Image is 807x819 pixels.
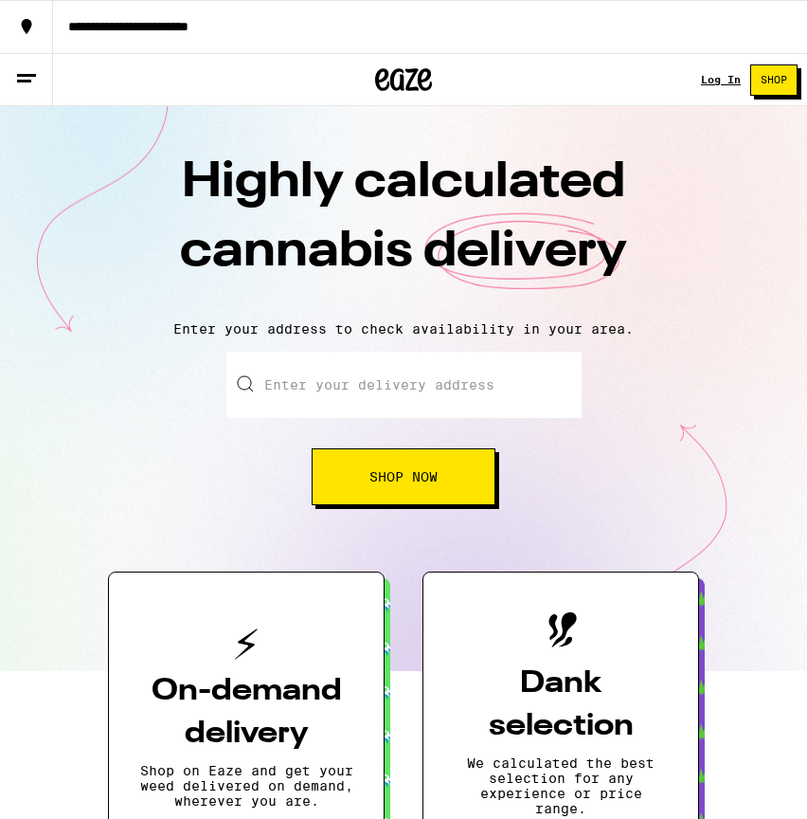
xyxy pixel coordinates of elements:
p: Enter your address to check availability in your area. [19,321,788,337]
span: Shop [761,75,787,85]
h3: On-demand delivery [139,670,353,755]
p: We calculated the best selection for any experience or price range. [454,755,668,816]
div: Log In [701,74,741,85]
h1: Highly calculated cannabis delivery [72,149,735,306]
p: Shop on Eaze and get your weed delivered on demand, wherever you are. [139,763,353,809]
h3: Dank selection [454,663,668,748]
span: Shop Now [369,470,438,483]
button: Shop Now [312,448,495,505]
button: Shop [750,64,798,96]
input: Enter your delivery address [226,352,582,418]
